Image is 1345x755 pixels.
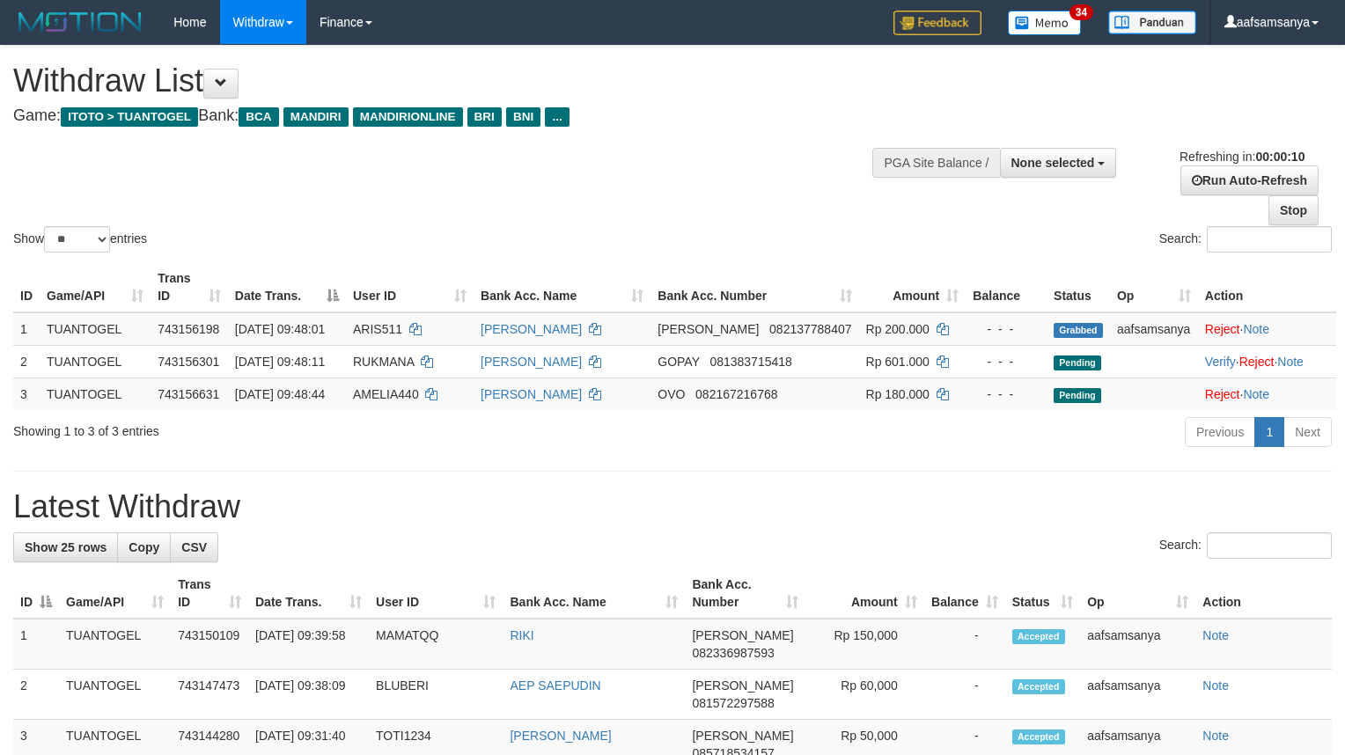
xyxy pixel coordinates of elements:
div: - - - [973,353,1040,370]
th: Action [1195,568,1332,619]
td: - [924,619,1005,670]
span: MANDIRIONLINE [353,107,463,127]
span: Copy [129,540,159,554]
td: aafsamsanya [1080,670,1195,720]
a: Stop [1268,195,1319,225]
a: Verify [1205,355,1236,369]
a: CSV [170,532,218,562]
span: Pending [1054,388,1101,403]
input: Search: [1207,226,1332,253]
td: 2 [13,670,59,720]
img: MOTION_logo.png [13,9,147,35]
span: [PERSON_NAME] [692,628,793,642]
th: Op: activate to sort column ascending [1080,568,1195,619]
span: Show 25 rows [25,540,107,554]
span: [DATE] 09:48:44 [235,387,325,401]
div: - - - [973,385,1040,403]
th: Game/API: activate to sort column ascending [40,262,151,312]
span: BRI [467,107,502,127]
th: Balance: activate to sort column ascending [924,568,1005,619]
td: TUANTOGEL [40,345,151,377]
th: User ID: activate to sort column ascending [346,262,474,312]
span: [PERSON_NAME] [692,678,793,693]
span: Accepted [1012,629,1065,644]
a: Note [1202,628,1229,642]
span: Copy 082137788407 to clipboard [769,322,851,336]
th: Bank Acc. Name: activate to sort column ascending [503,568,685,619]
span: ITOTO > TUANTOGEL [61,107,198,127]
strong: 00:00:10 [1255,150,1305,164]
span: GOPAY [658,355,699,369]
a: Show 25 rows [13,532,118,562]
a: 1 [1254,417,1284,447]
th: ID [13,262,40,312]
span: [DATE] 09:48:01 [235,322,325,336]
a: Reject [1239,355,1275,369]
a: [PERSON_NAME] [481,322,582,336]
th: Amount: activate to sort column ascending [859,262,966,312]
td: TUANTOGEL [40,312,151,346]
a: Reject [1205,387,1240,401]
span: Copy 081572297588 to clipboard [692,696,774,710]
td: · · [1198,345,1336,377]
a: Note [1202,729,1229,743]
span: 743156198 [158,322,219,336]
a: [PERSON_NAME] [481,355,582,369]
th: Balance [966,262,1047,312]
label: Show entries [13,226,147,253]
a: Copy [117,532,171,562]
td: 1 [13,312,40,346]
th: Game/API: activate to sort column ascending [59,568,171,619]
td: MAMATQQ [369,619,503,670]
span: Accepted [1012,729,1065,744]
span: None selected [1011,156,1095,170]
a: [PERSON_NAME] [481,387,582,401]
td: TUANTOGEL [59,619,171,670]
h4: Game: Bank: [13,107,879,125]
a: Next [1283,417,1332,447]
span: Rp 200.000 [866,322,930,336]
div: - - - [973,320,1040,338]
td: Rp 60,000 [805,670,924,720]
span: BCA [239,107,278,127]
a: RIKI [510,628,533,642]
th: User ID: activate to sort column ascending [369,568,503,619]
a: AEP SAEPUDIN [510,678,600,693]
img: Button%20Memo.svg [1008,11,1082,35]
select: Showentries [44,226,110,253]
td: TUANTOGEL [59,670,171,720]
span: Refreshing in: [1180,150,1305,164]
th: ID: activate to sort column descending [13,568,59,619]
a: Previous [1185,417,1255,447]
th: Amount: activate to sort column ascending [805,568,924,619]
button: None selected [1000,148,1117,178]
span: ARIS511 [353,322,402,336]
a: [PERSON_NAME] [510,729,611,743]
td: 743147473 [171,670,248,720]
th: Op: activate to sort column ascending [1110,262,1198,312]
span: Accepted [1012,679,1065,694]
th: Trans ID: activate to sort column ascending [151,262,228,312]
a: Note [1243,322,1269,336]
td: 743150109 [171,619,248,670]
label: Search: [1159,532,1332,559]
td: 1 [13,619,59,670]
span: MANDIRI [283,107,349,127]
div: Showing 1 to 3 of 3 entries [13,415,548,440]
th: Date Trans.: activate to sort column ascending [248,568,369,619]
th: Trans ID: activate to sort column ascending [171,568,248,619]
th: Date Trans.: activate to sort column descending [228,262,346,312]
span: Copy 082167216768 to clipboard [695,387,777,401]
span: RUKMANA [353,355,414,369]
th: Bank Acc. Number: activate to sort column ascending [650,262,858,312]
a: Reject [1205,322,1240,336]
th: Status [1047,262,1110,312]
span: Rp 601.000 [866,355,930,369]
a: Note [1243,387,1269,401]
td: aafsamsanya [1080,619,1195,670]
span: BNI [506,107,540,127]
td: [DATE] 09:38:09 [248,670,369,720]
td: aafsamsanya [1110,312,1198,346]
span: [PERSON_NAME] [692,729,793,743]
span: Pending [1054,356,1101,370]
